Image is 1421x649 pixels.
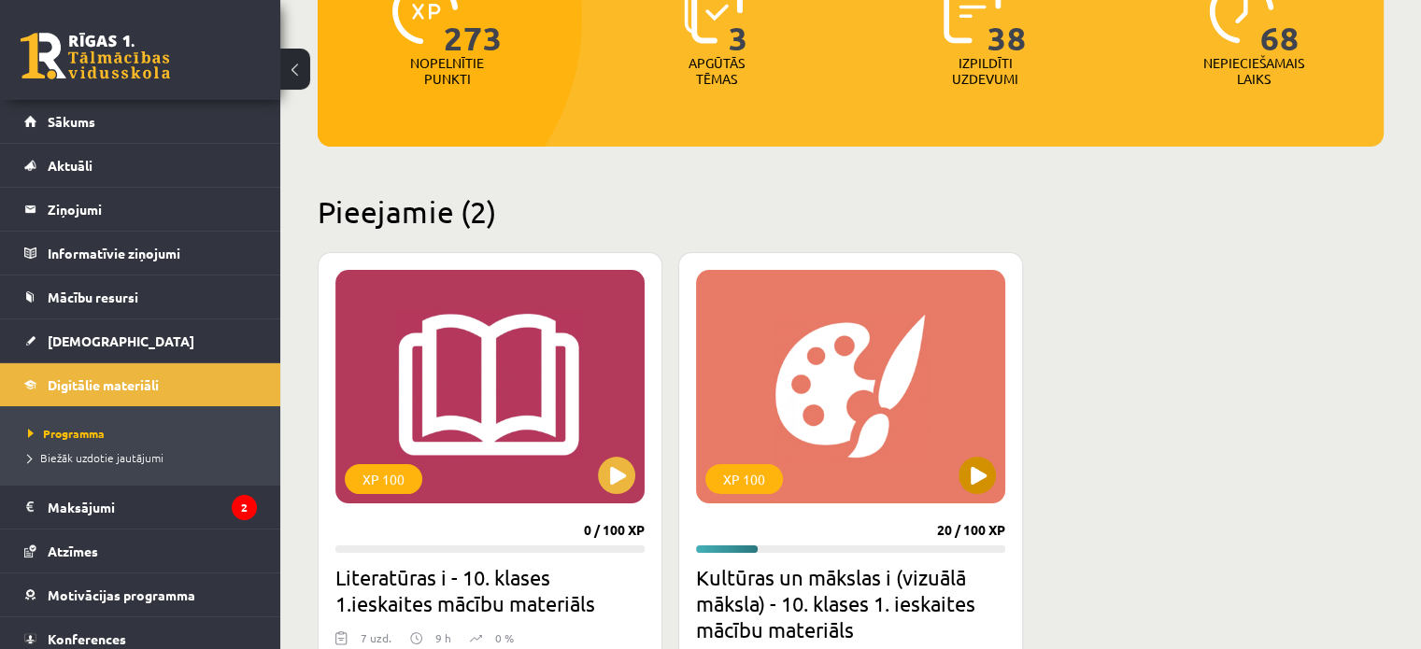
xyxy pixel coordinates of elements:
span: Programma [28,426,105,441]
h2: Literatūras i - 10. klases 1.ieskaites mācību materiāls [335,564,645,616]
a: Rīgas 1. Tālmācības vidusskola [21,33,170,79]
a: Mācību resursi [24,275,257,318]
span: Konferences [48,630,126,647]
span: Motivācijas programma [48,586,195,603]
span: Biežāk uzdotie jautājumi [28,450,163,465]
a: Digitālie materiāli [24,363,257,406]
a: Informatīvie ziņojumi [24,232,257,275]
span: Digitālie materiāli [48,376,159,393]
a: Biežāk uzdotie jautājumi [28,449,262,466]
a: Maksājumi2 [24,486,257,529]
legend: Informatīvie ziņojumi [48,232,257,275]
span: Mācību resursi [48,289,138,305]
h2: Kultūras un mākslas i (vizuālā māksla) - 10. klases 1. ieskaites mācību materiāls [696,564,1005,642]
a: [DEMOGRAPHIC_DATA] [24,319,257,362]
a: Atzīmes [24,529,257,572]
p: Nopelnītie punkti [410,55,484,87]
p: Apgūtās tēmas [680,55,753,87]
span: Sākums [48,113,95,130]
h2: Pieejamie (2) [318,193,1384,230]
span: Atzīmes [48,543,98,559]
a: Sākums [24,100,257,143]
span: Aktuāli [48,157,92,174]
legend: Maksājumi [48,486,257,529]
p: 9 h [435,629,451,646]
a: Aktuāli [24,144,257,187]
div: XP 100 [705,464,783,494]
span: [DEMOGRAPHIC_DATA] [48,332,194,349]
a: Programma [28,425,262,442]
p: 0 % [495,629,514,646]
i: 2 [232,495,257,520]
p: Nepieciešamais laiks [1203,55,1304,87]
a: Ziņojumi [24,188,257,231]
div: XP 100 [345,464,422,494]
a: Motivācijas programma [24,573,257,616]
p: Izpildīti uzdevumi [948,55,1021,87]
legend: Ziņojumi [48,188,257,231]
